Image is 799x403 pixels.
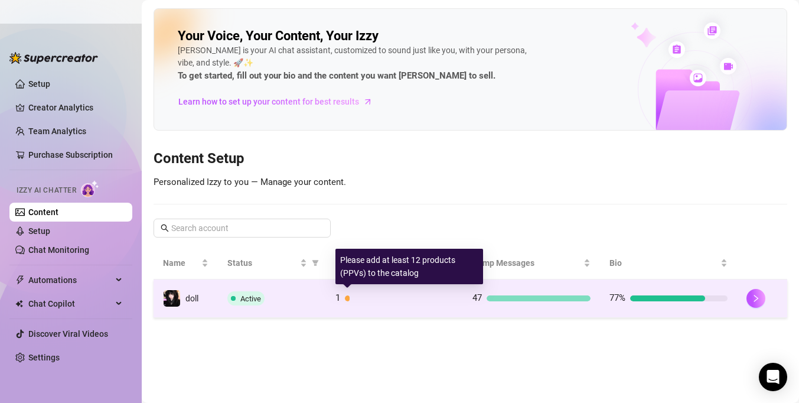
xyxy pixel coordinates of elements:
[28,226,50,236] a: Setup
[335,292,340,303] span: 1
[326,247,463,279] th: Products
[312,259,319,266] span: filter
[28,353,60,362] a: Settings
[609,292,625,303] span: 77%
[604,9,787,130] img: ai-chatter-content-library-cLFOSyPT.png
[218,247,326,279] th: Status
[463,247,600,279] th: Bump Messages
[154,149,787,168] h3: Content Setup
[28,126,86,136] a: Team Analytics
[752,294,760,303] span: right
[178,70,495,81] strong: To get started, fill out your bio and the content you want [PERSON_NAME] to sell.
[15,275,25,285] span: thunderbolt
[178,28,379,44] h2: Your Voice, Your Content, Your Izzy
[28,329,108,339] a: Discover Viral Videos
[28,207,58,217] a: Content
[28,271,112,290] span: Automations
[154,177,346,187] span: Personalized Izzy to you — Manage your content.
[28,245,89,255] a: Chat Monitoring
[759,363,787,391] div: Open Intercom Messenger
[15,300,23,308] img: Chat Copilot
[28,79,50,89] a: Setup
[185,294,198,303] span: doll
[335,256,444,269] span: Products
[163,256,199,269] span: Name
[81,180,99,197] img: AI Chatter
[178,92,381,111] a: Learn how to set up your content for best results
[472,292,482,303] span: 47
[362,96,374,108] span: arrow-right
[472,256,581,269] span: Bump Messages
[164,290,180,307] img: doll
[28,98,123,117] a: Creator Analytics
[154,247,218,279] th: Name
[227,256,298,269] span: Status
[9,52,98,64] img: logo-BBDzfeDw.svg
[600,247,737,279] th: Bio
[178,44,532,83] div: [PERSON_NAME] is your AI chat assistant, customized to sound just like you, with your persona, vi...
[17,185,76,196] span: Izzy AI Chatter
[746,289,765,308] button: right
[240,294,261,303] span: Active
[28,294,112,313] span: Chat Copilot
[161,224,169,232] span: search
[309,254,321,272] span: filter
[171,222,314,235] input: Search account
[609,256,718,269] span: Bio
[28,145,123,164] a: Purchase Subscription
[178,95,359,108] span: Learn how to set up your content for best results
